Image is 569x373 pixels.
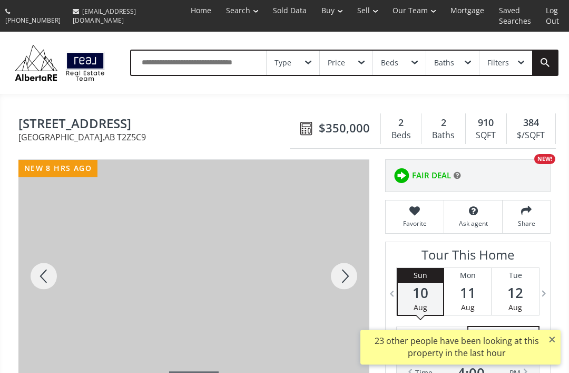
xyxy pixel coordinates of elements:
div: 384 [512,116,550,130]
div: $/SQFT [512,128,550,144]
div: Sun [398,268,443,283]
span: 10 [398,285,443,300]
span: Aug [414,302,427,312]
div: Filters [487,59,509,66]
span: 12 [492,285,539,300]
span: 910 [478,116,494,130]
button: × [544,330,561,349]
img: rating icon [391,165,412,186]
div: Baths [427,128,459,144]
span: 99 Copperstone Park #2418 [18,117,295,133]
span: Ask agent [449,219,497,228]
a: [EMAIL_ADDRESS][DOMAIN_NAME] [67,2,181,30]
div: Tue [492,268,539,283]
div: 2 [386,116,416,130]
span: 11 [444,285,491,300]
div: NEW! [534,154,555,164]
span: Favorite [391,219,438,228]
div: new 8 hrs ago [18,160,97,177]
div: Beds [386,128,416,144]
div: SQFT [471,128,501,144]
span: $350,000 [319,120,370,136]
span: [PHONE_NUMBER] [5,16,61,25]
img: Logo [11,42,109,83]
h3: Tour This Home [396,247,539,267]
div: 23 other people have been looking at this property in the last hour [366,335,547,359]
div: Type [274,59,291,66]
span: [EMAIL_ADDRESS][DOMAIN_NAME] [73,7,136,25]
div: Baths [434,59,454,66]
span: FAIR DEAL [412,170,451,181]
div: Beds [381,59,398,66]
span: Aug [461,302,475,312]
span: [GEOGRAPHIC_DATA] , AB T2Z5C9 [18,133,295,141]
div: Price [328,59,345,66]
span: Share [508,219,545,228]
div: 2 [427,116,459,130]
div: Mon [444,268,491,283]
span: Aug [508,302,522,312]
